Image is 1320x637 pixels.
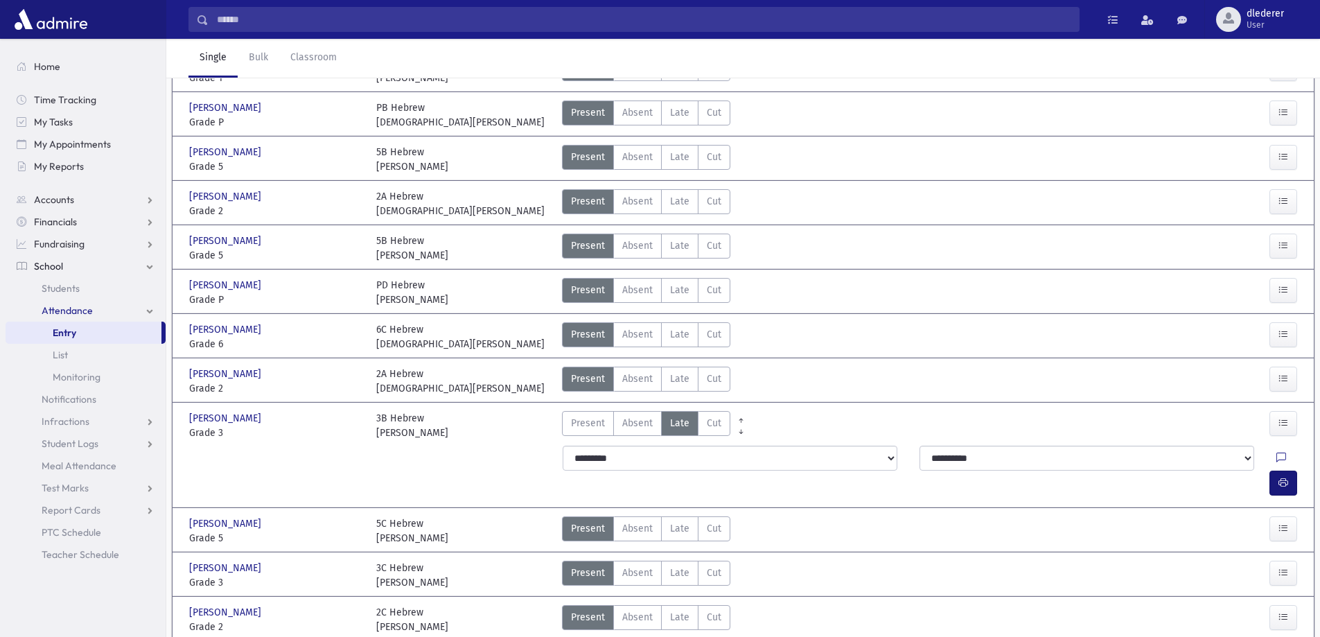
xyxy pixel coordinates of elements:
[707,105,721,120] span: Cut
[562,189,730,218] div: AttTypes
[571,150,605,164] span: Present
[376,189,545,218] div: 2A Hebrew [DEMOGRAPHIC_DATA][PERSON_NAME]
[189,101,264,115] span: [PERSON_NAME]
[622,238,653,253] span: Absent
[42,282,80,295] span: Students
[34,160,84,173] span: My Reports
[189,531,362,546] span: Grade 5
[670,566,689,580] span: Late
[707,327,721,342] span: Cut
[670,372,689,386] span: Late
[707,150,721,164] span: Cut
[562,145,730,174] div: AttTypes
[189,620,362,634] span: Grade 2
[376,516,448,546] div: 5C Hebrew [PERSON_NAME]
[238,39,279,78] a: Bulk
[622,610,653,625] span: Absent
[562,367,730,396] div: AttTypes
[189,278,264,293] span: [PERSON_NAME]
[571,194,605,209] span: Present
[53,326,76,339] span: Entry
[6,255,166,277] a: School
[42,304,93,317] span: Attendance
[189,575,362,590] span: Grade 3
[376,605,448,634] div: 2C Hebrew [PERSON_NAME]
[6,433,166,455] a: Student Logs
[189,337,362,351] span: Grade 6
[53,349,68,361] span: List
[562,516,730,546] div: AttTypes
[562,101,730,130] div: AttTypes
[6,455,166,477] a: Meal Attendance
[707,283,721,297] span: Cut
[189,367,264,381] span: [PERSON_NAME]
[622,372,653,386] span: Absent
[376,411,448,440] div: 3B Hebrew [PERSON_NAME]
[622,566,653,580] span: Absent
[376,367,545,396] div: 2A Hebrew [DEMOGRAPHIC_DATA][PERSON_NAME]
[562,278,730,307] div: AttTypes
[622,416,653,430] span: Absent
[42,526,101,539] span: PTC Schedule
[670,105,689,120] span: Late
[670,238,689,253] span: Late
[707,238,721,253] span: Cut
[6,388,166,410] a: Notifications
[562,605,730,634] div: AttTypes
[670,610,689,625] span: Late
[376,234,448,263] div: 5B Hebrew [PERSON_NAME]
[42,393,96,405] span: Notifications
[6,55,166,78] a: Home
[707,416,721,430] span: Cut
[707,521,721,536] span: Cut
[188,39,238,78] a: Single
[376,561,448,590] div: 3C Hebrew [PERSON_NAME]
[6,366,166,388] a: Monitoring
[189,159,362,174] span: Grade 5
[6,133,166,155] a: My Appointments
[6,344,166,366] a: List
[189,204,362,218] span: Grade 2
[189,426,362,440] span: Grade 3
[670,327,689,342] span: Late
[571,521,605,536] span: Present
[42,460,116,472] span: Meal Attendance
[189,145,264,159] span: [PERSON_NAME]
[622,194,653,209] span: Absent
[562,234,730,263] div: AttTypes
[11,6,91,33] img: AdmirePro
[6,89,166,111] a: Time Tracking
[571,416,605,430] span: Present
[571,105,605,120] span: Present
[571,372,605,386] span: Present
[707,566,721,580] span: Cut
[670,283,689,297] span: Late
[6,410,166,433] a: Infractions
[622,283,653,297] span: Absent
[6,543,166,566] a: Teacher Schedule
[6,277,166,299] a: Students
[189,381,362,396] span: Grade 2
[189,605,264,620] span: [PERSON_NAME]
[376,145,448,174] div: 5B Hebrew [PERSON_NAME]
[670,521,689,536] span: Late
[670,416,689,430] span: Late
[189,189,264,204] span: [PERSON_NAME]
[1247,19,1284,30] span: User
[376,101,545,130] div: PB Hebrew [DEMOGRAPHIC_DATA][PERSON_NAME]
[189,115,362,130] span: Grade P
[571,566,605,580] span: Present
[6,111,166,133] a: My Tasks
[42,482,89,494] span: Test Marks
[571,238,605,253] span: Present
[571,610,605,625] span: Present
[34,116,73,128] span: My Tasks
[34,238,85,250] span: Fundraising
[6,233,166,255] a: Fundraising
[571,283,605,297] span: Present
[6,477,166,499] a: Test Marks
[622,327,653,342] span: Absent
[707,194,721,209] span: Cut
[6,189,166,211] a: Accounts
[707,372,721,386] span: Cut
